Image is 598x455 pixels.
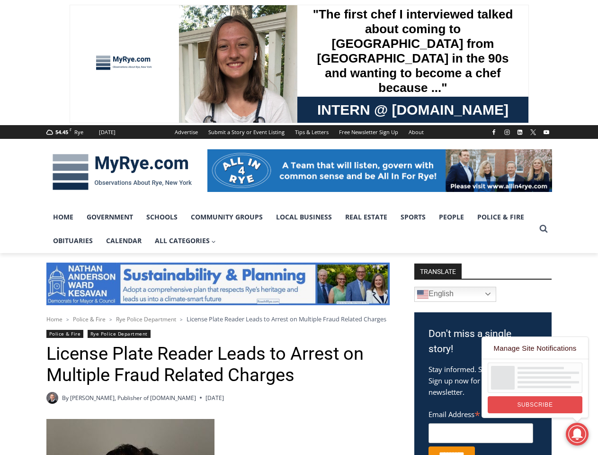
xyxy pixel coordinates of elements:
[46,205,535,253] nav: Primary Navigation
[55,128,68,136] span: 54.45
[488,396,582,413] button: SUBSCRIBE
[207,149,552,192] img: All in for Rye
[46,392,58,404] a: Author image
[170,125,203,139] a: Advertise
[428,327,537,356] h3: Don't miss a single story!
[73,315,106,323] a: Police & Fire
[535,220,552,237] button: View Search Form
[70,394,196,402] a: [PERSON_NAME], Publisher of [DOMAIN_NAME]
[46,315,62,323] a: Home
[269,205,339,229] a: Local Business
[148,229,223,253] button: Child menu of All Categories
[116,315,176,323] a: Rye Police Department
[514,127,526,138] a: Linkedin
[334,125,403,139] a: Free Newsletter Sign Up
[62,393,69,402] span: By
[66,316,69,323] span: >
[70,127,71,132] span: F
[414,287,496,302] a: English
[428,364,537,398] p: Stay informed. Stay inspired. Sign up now for our daily newsletter.
[184,205,269,229] a: Community Groups
[74,128,83,136] div: Rye
[88,330,151,338] a: Rye Police Department
[46,343,390,386] h1: License Plate Reader Leads to Arrest on Multiple Fraud Related Charges
[203,125,290,139] a: Submit a Story or Event Listing
[471,205,531,229] a: Police & Fire
[80,205,140,229] a: Government
[248,94,439,116] span: Intern @ [DOMAIN_NAME]
[170,125,429,139] nav: Secondary Navigation
[239,0,447,92] div: "The first chef I interviewed talked about coming to [GEOGRAPHIC_DATA] from [GEOGRAPHIC_DATA] in ...
[432,205,471,229] a: People
[228,92,459,118] a: Intern @ [DOMAIN_NAME]
[428,405,533,422] label: Email Address
[180,316,183,323] span: >
[394,205,432,229] a: Sports
[501,127,513,138] a: Instagram
[140,205,184,229] a: Schools
[99,128,116,136] div: [DATE]
[339,205,394,229] a: Real Estate
[46,330,84,338] a: Police & Fire
[46,229,99,253] a: Obituaries
[46,314,390,324] nav: Breadcrumbs
[99,229,148,253] a: Calendar
[414,264,462,279] strong: TRANSLATE
[488,339,582,357] h1: Manage Site Notifications
[541,127,552,138] a: YouTube
[403,125,429,139] a: About
[417,289,428,300] img: en
[488,127,500,138] a: Facebook
[205,393,224,402] time: [DATE]
[109,316,112,323] span: >
[290,125,334,139] a: Tips & Letters
[46,205,80,229] a: Home
[46,147,198,197] img: MyRye.com
[187,315,386,323] span: License Plate Reader Leads to Arrest on Multiple Fraud Related Charges
[527,127,539,138] a: X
